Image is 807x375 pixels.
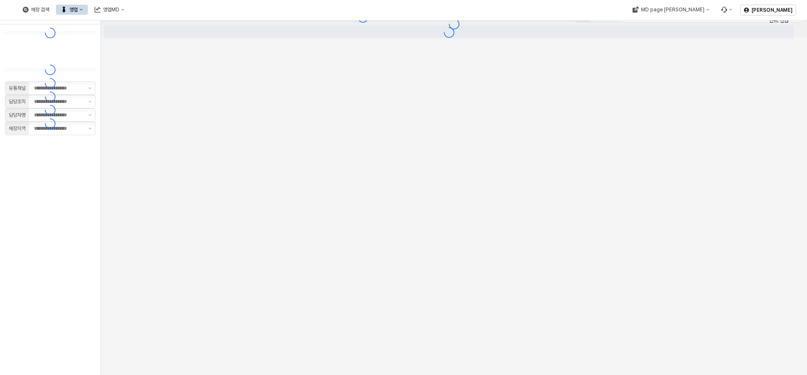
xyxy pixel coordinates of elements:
button: 영업MD [90,5,129,15]
div: Menu item 6 [716,5,737,15]
button: MD page [PERSON_NAME] [627,5,714,15]
p: [PERSON_NAME] [752,7,792,13]
div: MD page [PERSON_NAME] [641,7,704,13]
button: [PERSON_NAME] [740,5,796,16]
div: 매장 검색 [31,7,49,13]
div: MD page 이동 [627,5,714,15]
button: 영업 [56,5,88,15]
div: 영업MD [103,7,119,13]
main: App Frame [101,7,807,375]
div: 매장지역 [9,124,26,133]
button: 제안 사항 표시 [85,122,95,135]
div: 영업 [69,7,78,13]
button: 매장 검색 [18,5,54,15]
